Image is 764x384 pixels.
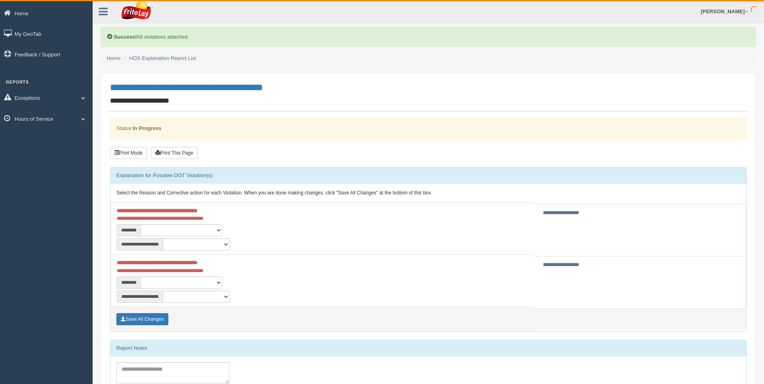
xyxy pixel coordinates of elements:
div: Explanation for Possible DOT Violation(s) [110,167,746,184]
div: All violations attached. [101,27,756,47]
a: HOS Explanation Report List [129,55,196,61]
button: Print This Page [151,147,198,159]
button: Print Mode [110,147,147,159]
div: Status: [110,118,747,138]
div: Report Notes [110,340,746,356]
a: Home [107,55,121,61]
button: Save [116,313,168,325]
div: Select the Reason and Corrective action for each Violation. When you are done making changes, cli... [110,184,746,203]
b: Success! [114,34,137,40]
strong: In Progress [133,125,161,131]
